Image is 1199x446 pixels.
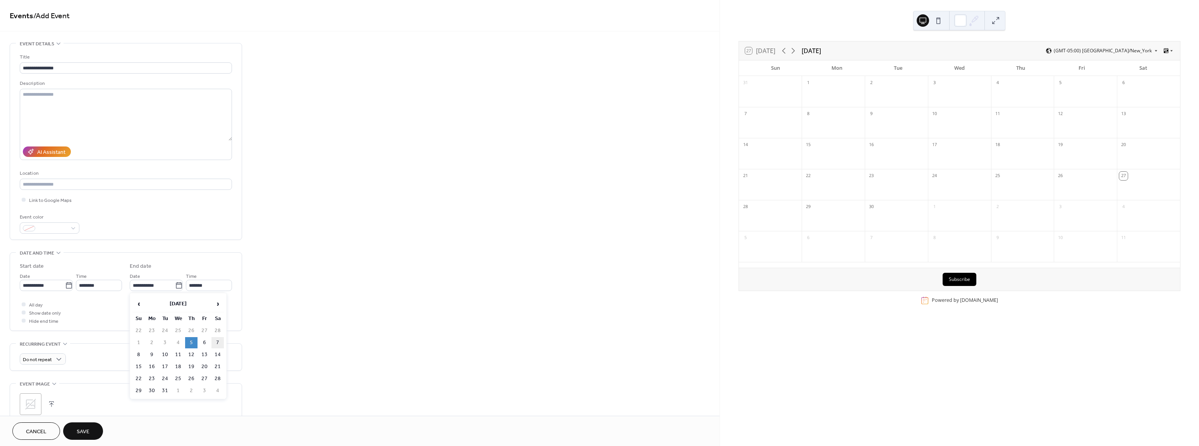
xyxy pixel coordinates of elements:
[1113,60,1174,76] div: Sat
[29,301,43,309] span: All day
[146,373,158,384] td: 23
[211,349,224,360] td: 14
[993,172,1002,180] div: 25
[741,79,750,87] div: 31
[77,428,89,436] span: Save
[741,141,750,149] div: 14
[867,141,876,149] div: 16
[146,349,158,360] td: 9
[198,385,211,396] td: 3
[20,79,230,88] div: Description
[804,203,813,211] div: 29
[20,53,230,61] div: Title
[76,272,87,281] span: Time
[132,325,145,336] td: 22
[172,373,184,384] td: 25
[198,325,211,336] td: 27
[159,361,171,372] td: 17
[146,337,158,348] td: 2
[867,110,876,118] div: 9
[990,60,1051,76] div: Thu
[159,385,171,396] td: 31
[20,380,50,388] span: Event image
[185,373,198,384] td: 26
[23,355,52,364] span: Do not repeat
[159,337,171,348] td: 3
[741,172,750,180] div: 21
[133,296,144,312] span: ‹
[930,141,939,149] div: 17
[211,313,224,324] th: Sa
[20,213,78,221] div: Event color
[745,60,806,76] div: Sun
[130,262,151,270] div: End date
[132,385,145,396] td: 29
[20,272,30,281] span: Date
[185,325,198,336] td: 26
[185,361,198,372] td: 19
[804,110,813,118] div: 8
[185,349,198,360] td: 12
[20,340,61,348] span: Recurring event
[198,313,211,324] th: Fr
[26,428,46,436] span: Cancel
[930,172,939,180] div: 24
[1054,48,1152,53] span: (GMT-05:00) [GEOGRAPHIC_DATA]/New_York
[804,172,813,180] div: 22
[932,297,998,303] div: Powered by
[741,234,750,242] div: 5
[212,296,223,312] span: ›
[12,422,60,440] a: Cancel
[159,373,171,384] td: 24
[930,79,939,87] div: 3
[198,373,211,384] td: 27
[132,313,145,324] th: Su
[211,385,224,396] td: 4
[993,141,1002,149] div: 18
[993,79,1002,87] div: 4
[1056,234,1065,242] div: 10
[132,373,145,384] td: 22
[1056,79,1065,87] div: 5
[146,325,158,336] td: 23
[20,262,44,270] div: Start date
[960,297,998,303] a: [DOMAIN_NAME]
[172,325,184,336] td: 25
[198,337,211,348] td: 6
[993,203,1002,211] div: 2
[1119,79,1128,87] div: 6
[867,203,876,211] div: 30
[186,272,197,281] span: Time
[198,361,211,372] td: 20
[37,148,65,157] div: AI Assistant
[806,60,867,76] div: Mon
[1056,172,1065,180] div: 26
[1119,234,1128,242] div: 11
[172,385,184,396] td: 1
[1056,110,1065,118] div: 12
[159,325,171,336] td: 24
[20,40,54,48] span: Event details
[132,349,145,360] td: 8
[211,325,224,336] td: 28
[23,146,71,157] button: AI Assistant
[211,373,224,384] td: 28
[1119,141,1128,149] div: 20
[132,361,145,372] td: 15
[172,349,184,360] td: 11
[172,361,184,372] td: 18
[172,313,184,324] th: We
[198,349,211,360] td: 13
[802,46,821,55] div: [DATE]
[1056,203,1065,211] div: 3
[185,313,198,324] th: Th
[1051,60,1113,76] div: Fri
[29,309,61,317] span: Show date only
[993,110,1002,118] div: 11
[29,317,58,325] span: Hide end time
[1119,110,1128,118] div: 13
[185,385,198,396] td: 2
[10,9,33,24] a: Events
[867,172,876,180] div: 23
[867,60,929,76] div: Tue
